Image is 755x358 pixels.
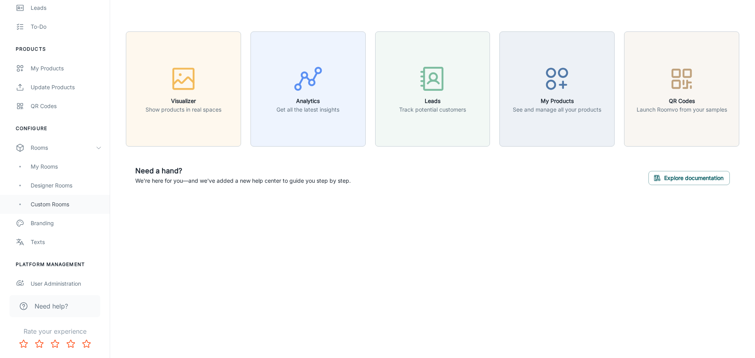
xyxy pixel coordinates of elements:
[30,46,70,51] div: Domain Overview
[20,20,87,27] div: Domain: [DOMAIN_NAME]
[276,105,339,114] p: Get all the latest insights
[31,83,102,92] div: Update Products
[145,97,221,105] h6: Visualizer
[648,171,730,185] button: Explore documentation
[13,20,19,27] img: website_grey.svg
[87,46,133,51] div: Keywords by Traffic
[31,162,102,171] div: My Rooms
[31,64,102,73] div: My Products
[126,31,241,147] button: VisualizerShow products in real spaces
[375,84,490,92] a: LeadsTrack potential customers
[145,105,221,114] p: Show products in real spaces
[13,13,19,19] img: logo_orange.svg
[78,46,85,52] img: tab_keywords_by_traffic_grey.svg
[637,97,727,105] h6: QR Codes
[513,97,601,105] h6: My Products
[399,105,466,114] p: Track potential customers
[135,176,351,185] p: We're here for you—and we've added a new help center to guide you step by step.
[276,97,339,105] h6: Analytics
[499,84,615,92] a: My ProductsSee and manage all your products
[31,4,102,12] div: Leads
[31,200,102,209] div: Custom Rooms
[31,22,102,31] div: To-do
[31,102,102,110] div: QR Codes
[513,105,601,114] p: See and manage all your products
[624,84,739,92] a: QR CodesLaunch Roomvo from your samples
[399,97,466,105] h6: Leads
[499,31,615,147] button: My ProductsSee and manage all your products
[375,31,490,147] button: LeadsTrack potential customers
[31,181,102,190] div: Designer Rooms
[648,173,730,181] a: Explore documentation
[637,105,727,114] p: Launch Roomvo from your samples
[624,31,739,147] button: QR CodesLaunch Roomvo from your samples
[21,46,28,52] img: tab_domain_overview_orange.svg
[250,84,366,92] a: AnalyticsGet all the latest insights
[31,143,96,152] div: Rooms
[250,31,366,147] button: AnalyticsGet all the latest insights
[135,165,351,176] h6: Need a hand?
[31,219,102,228] div: Branding
[22,13,39,19] div: v 4.0.25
